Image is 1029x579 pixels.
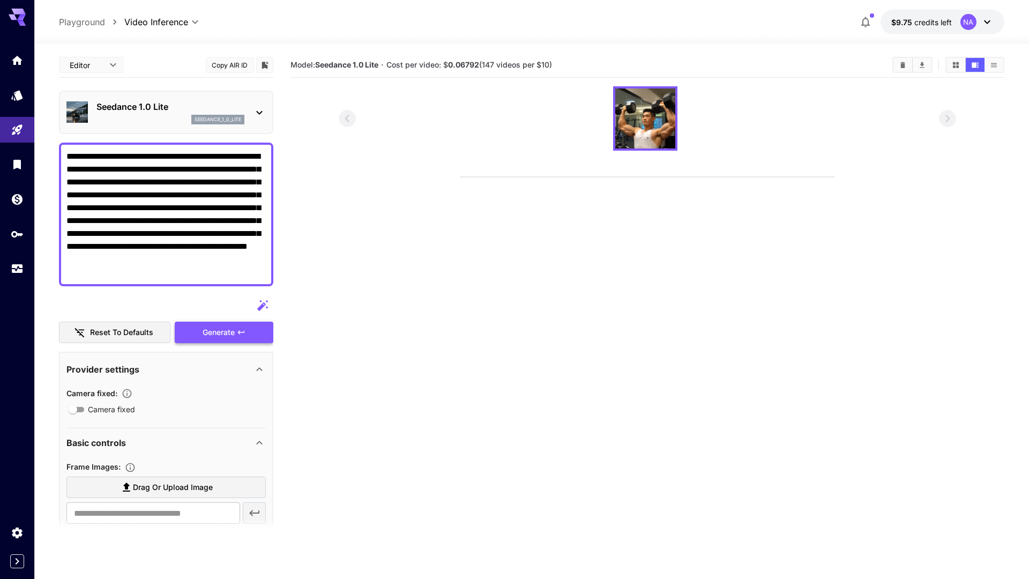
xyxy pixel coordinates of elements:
div: Settings [11,526,24,539]
div: Playground [11,122,24,136]
div: Show videos in grid viewShow videos in video viewShow videos in list view [945,57,1004,73]
button: Add to library [260,58,270,71]
span: Editor [70,60,103,71]
b: Seedance 1.0 Lite [315,60,378,69]
button: Generate [175,322,273,344]
p: Provider settings [66,363,139,376]
button: Copy AIR ID [206,57,254,73]
p: seedance_1_0_lite [195,116,241,123]
span: $9.75 [891,18,914,27]
div: Provider settings [66,357,266,382]
span: Generate [203,326,235,339]
div: API Keys [11,227,24,241]
label: Drag or upload image [66,477,266,499]
div: $9.75093 [891,17,952,28]
div: Home [11,54,24,67]
button: $9.75093NA [881,10,1004,34]
p: Basic controls [66,436,126,449]
p: Seedance 1.0 Lite [96,100,244,113]
div: NA [960,14,976,30]
button: Reset to defaults [59,322,170,344]
button: Show videos in list view [985,58,1003,72]
button: Clear videos [893,58,912,72]
button: Show videos in grid view [946,58,965,72]
button: Show videos in video view [966,58,985,72]
img: +frI4cAAAABklEQVQDAJhm6qGHjJ2vAAAAAElFTkSuQmCC [615,88,675,149]
div: Wallet [11,192,24,206]
span: Drag or upload image [133,481,213,494]
a: Playground [59,16,105,28]
b: 0.06792 [448,60,479,69]
span: Camera fixed [88,404,135,415]
span: Frame Images : [66,462,121,471]
span: Cost per video: $ (147 videos per $10) [386,60,552,69]
span: Camera fixed : [66,389,117,398]
nav: breadcrumb [59,16,124,28]
button: Expand sidebar [10,554,24,568]
span: Model: [290,60,378,69]
div: Library [11,158,24,171]
div: Seedance 1.0 Liteseedance_1_0_lite [66,96,266,129]
p: · [381,58,384,71]
div: Usage [11,262,24,276]
div: Clear videosDownload All [892,57,933,73]
span: Video Inference [124,16,188,28]
div: Models [11,88,24,102]
button: Upload frame images. [121,462,140,473]
button: Download All [913,58,931,72]
div: Basic controls [66,430,266,456]
span: credits left [914,18,952,27]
